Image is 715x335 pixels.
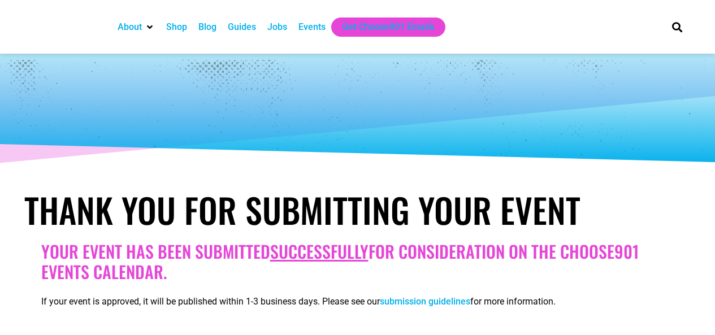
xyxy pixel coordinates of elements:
[41,241,674,282] h2: Your Event has been submitted for consideration on the Choose901 events calendar.
[112,18,652,37] nav: Main nav
[270,238,369,264] u: successfully
[24,189,691,230] h1: Thank You for Submitting Your Event
[166,20,187,34] a: Shop
[380,296,470,307] a: submission guidelines
[41,296,556,307] span: If your event is approved, it will be published within 1-3 business days. Please see our for more...
[112,18,161,37] div: About
[267,20,287,34] a: Jobs
[343,20,434,34] a: Get Choose901 Emails
[298,20,326,34] a: Events
[118,20,142,34] a: About
[668,18,686,36] div: Search
[198,20,216,34] a: Blog
[228,20,256,34] a: Guides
